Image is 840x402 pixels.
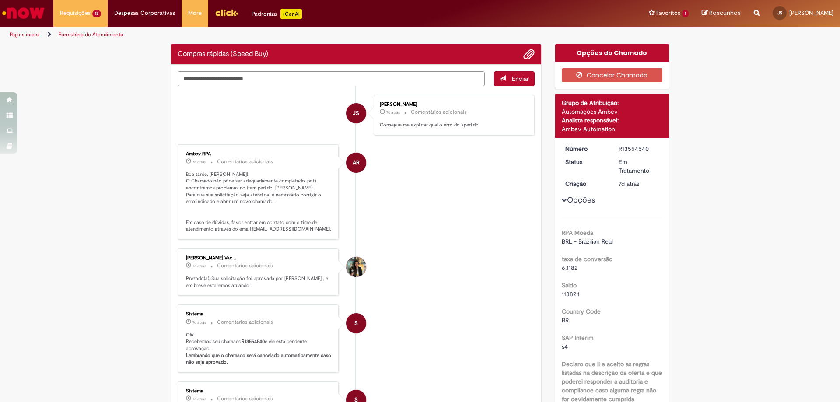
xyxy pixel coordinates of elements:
div: Grupo de Atribuição: [562,98,663,107]
div: System [346,313,366,333]
button: Enviar [494,71,535,86]
span: JS [777,10,782,16]
b: R13554540 [241,338,265,345]
div: Sistema [186,388,332,394]
a: Rascunhos [702,9,741,17]
div: [PERSON_NAME] Vac... [186,255,332,261]
button: Adicionar anexos [523,49,535,60]
img: ServiceNow [1,4,46,22]
span: 11382.1 [562,290,580,298]
span: 7d atrás [386,110,400,115]
div: R13554540 [619,144,659,153]
span: AR [353,152,360,173]
p: +GenAi [280,9,302,19]
textarea: Digite sua mensagem aqui... [178,71,485,86]
small: Comentários adicionais [217,262,273,269]
div: Padroniza [252,9,302,19]
div: Opções do Chamado [555,44,669,62]
div: Automações Ambev [562,107,663,116]
dt: Criação [559,179,612,188]
a: Página inicial [10,31,40,38]
time: 22/09/2025 11:22:53 [192,320,206,325]
div: Joao Pedro Hermann Sensi [346,103,366,123]
b: SAP Interim [562,334,594,342]
span: s4 [562,343,568,350]
a: Formulário de Atendimento [59,31,123,38]
button: Cancelar Chamado [562,68,663,82]
time: 22/09/2025 13:53:45 [192,263,206,269]
span: More [188,9,202,17]
time: 23/09/2025 09:57:00 [386,110,400,115]
p: Prezado(a), Sua solicitação foi aprovada por [PERSON_NAME] , e em breve estaremos atuando. [186,275,332,289]
div: 22/09/2025 11:22:40 [619,179,659,188]
span: Enviar [512,75,529,83]
time: 22/09/2025 17:35:59 [192,159,206,164]
small: Comentários adicionais [217,318,273,326]
div: [PERSON_NAME] [380,102,525,107]
span: 13 [92,10,101,17]
span: BRL - Brazilian Real [562,238,613,245]
b: Saldo [562,281,577,289]
b: Country Code [562,308,601,315]
span: 7d atrás [192,320,206,325]
p: Olá! Recebemos seu chamado e ele esta pendente aprovação. [186,332,332,366]
small: Comentários adicionais [217,158,273,165]
span: 7d atrás [192,159,206,164]
div: Marcella Caroline Duarte Sposito Vacario [346,257,366,277]
p: Consegue me explicar qual o erro do xpedido [380,122,525,129]
span: Rascunhos [709,9,741,17]
ul: Trilhas de página [7,27,553,43]
span: 7d atrás [192,396,206,402]
span: Favoritos [656,9,680,17]
span: S [354,313,358,334]
img: click_logo_yellow_360x200.png [215,6,238,19]
time: 22/09/2025 11:22:49 [192,396,206,402]
div: Ambev RPA [346,153,366,173]
span: 1 [682,10,689,17]
b: taxa de conversão [562,255,612,263]
b: RPA Moeda [562,229,593,237]
div: Em Tratamento [619,157,659,175]
span: 6.1182 [562,264,577,272]
h2: Compras rápidas (Speed Buy) Histórico de tíquete [178,50,268,58]
div: Sistema [186,311,332,317]
dt: Status [559,157,612,166]
span: Requisições [60,9,91,17]
span: JS [353,103,359,124]
dt: Número [559,144,612,153]
span: 7d atrás [619,180,639,188]
div: Ambev RPA [186,151,332,157]
span: 7d atrás [192,263,206,269]
time: 22/09/2025 11:22:40 [619,180,639,188]
span: [PERSON_NAME] [789,9,833,17]
b: Lembrando que o chamado será cancelado automaticamente caso não seja aprovado. [186,352,332,366]
small: Comentários adicionais [411,108,467,116]
p: Boa tarde, [PERSON_NAME]! O Chamado não pôde ser adequadamente completado, pois encontramos probl... [186,171,332,233]
span: BR [562,316,569,324]
div: Analista responsável: [562,116,663,125]
div: Ambev Automation [562,125,663,133]
span: Despesas Corporativas [114,9,175,17]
